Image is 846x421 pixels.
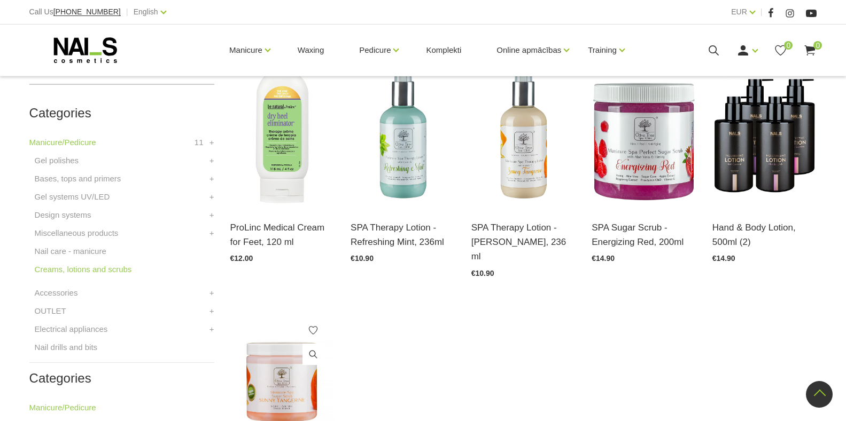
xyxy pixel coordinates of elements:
[803,44,817,57] a: 0
[35,154,79,167] a: Gel polishes
[29,5,121,19] div: Call Us
[35,323,108,336] a: Electrical appliances
[592,63,696,207] img: Sugar peeling created from the combination of cane sugar and nourishing vegetable oils. It thorou...
[351,220,455,249] a: SPA Therapy Lotion - Refreshing Mint, 236ml
[29,136,96,149] a: Manicure/Pedicure
[417,25,470,76] a: Komplekti
[53,7,121,16] span: [PHONE_NUMBER]
[209,209,214,221] a: +
[592,220,696,249] a: SPA Sugar Scrub - Energizing Red, 200ml
[712,254,735,263] span: €14.90
[53,8,121,16] a: [PHONE_NUMBER]
[712,63,817,207] img: NOURISHING hand and body LOTION BALI COCONUT nourishing hand and body lotion can be used daily, f...
[29,106,214,120] h2: Categories
[126,5,128,19] span: |
[209,305,214,317] a: +
[230,220,335,249] a: ProLinc Medical Cream for Feet, 120 ml
[209,136,214,149] a: +
[35,190,110,203] a: Gel systems UV/LED
[35,172,121,185] a: Bases, tops and primers
[29,371,214,385] h2: Categories
[29,401,96,414] a: Manicure/Pedicure
[351,254,374,263] span: €10.90
[35,245,106,258] a: Nail care - manicure
[209,154,214,167] a: +
[813,41,822,50] span: 0
[731,5,747,18] a: EUR
[774,44,787,57] a: 0
[35,341,98,354] a: Nail drills and bits
[712,220,817,249] a: Hand & Body Lotion, 500ml (2)
[289,25,332,76] a: Waxing
[209,172,214,185] a: +
[35,287,78,299] a: Accessories
[209,227,214,240] a: +
[230,254,253,263] span: €12.00
[229,29,262,72] a: Manicure
[496,29,561,72] a: Online apmācības
[592,254,615,263] span: €14.90
[35,209,91,221] a: Design systems
[195,136,204,149] span: 11
[471,220,576,264] a: SPA Therapy Lotion - [PERSON_NAME], 236 ml
[471,269,494,277] span: €10.90
[35,227,119,240] a: Miscellaneous products
[351,63,455,207] img: Atsvaidzinošs Spa Tearpijas losjons pēdām/kājām ar piparmētras aromātu.Spa Terapijas pēdu losjons...
[134,5,158,18] a: English
[35,263,132,276] a: Creams, lotions and scrubs
[209,323,214,336] a: +
[359,29,391,72] a: Pedicure
[209,287,214,299] a: +
[230,63,335,207] img: BE NATURAL Callus Eliminator is the fast and effective solution to even the toughest of calluses....
[784,41,793,50] span: 0
[760,5,763,19] span: |
[209,190,214,203] a: +
[35,305,66,317] a: OUTLET
[471,63,576,207] img: SPA Terapijas losjons - Saulainais mandarīns, 236 mlNodrošina ar vitamīniem, intensīvi atjauno un...
[588,29,617,72] a: Training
